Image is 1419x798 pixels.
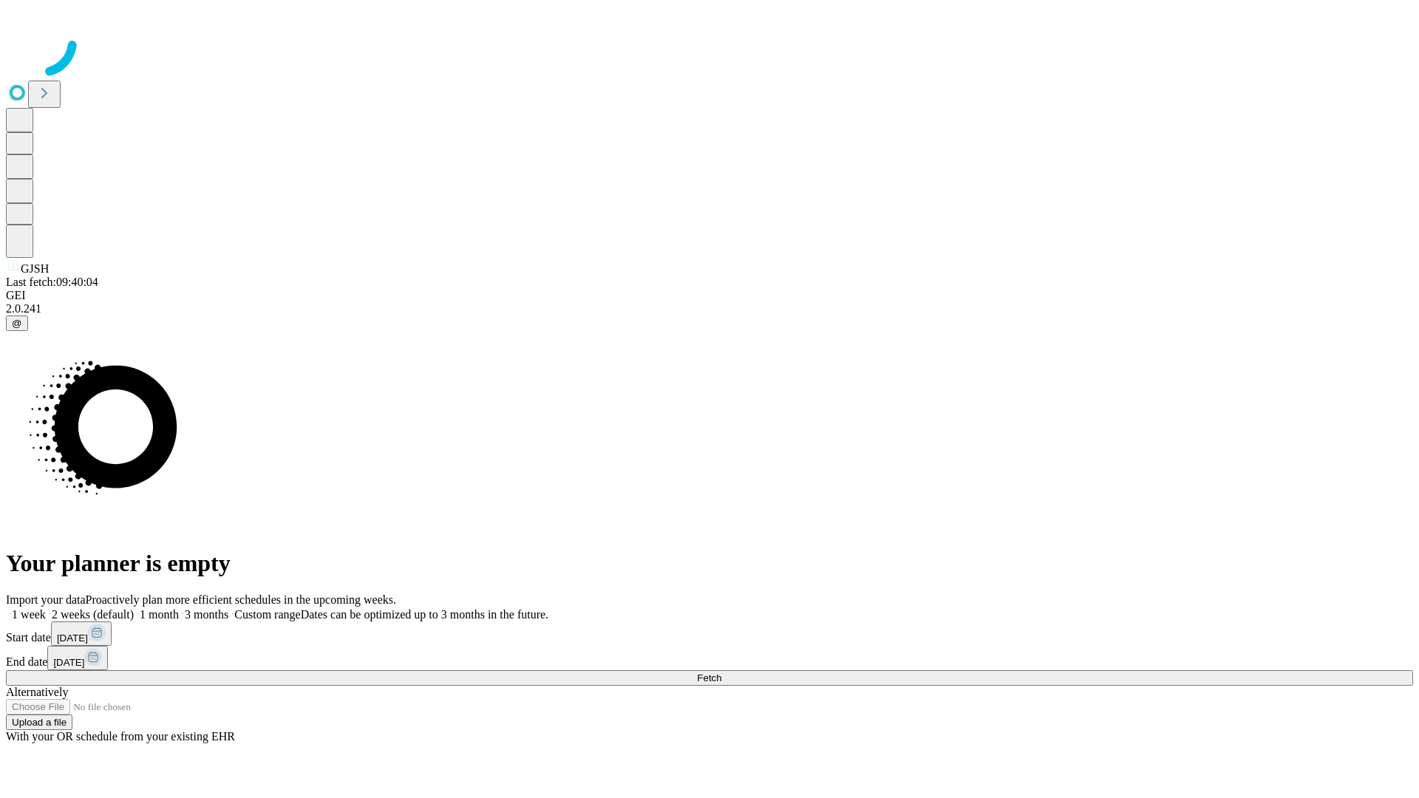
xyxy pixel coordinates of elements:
[6,289,1413,302] div: GEI
[6,715,72,730] button: Upload a file
[53,657,84,668] span: [DATE]
[6,276,98,288] span: Last fetch: 09:40:04
[6,621,1413,646] div: Start date
[6,646,1413,670] div: End date
[52,608,134,621] span: 2 weeks (default)
[6,593,86,606] span: Import your data
[21,262,49,275] span: GJSH
[51,621,112,646] button: [DATE]
[6,316,28,331] button: @
[86,593,396,606] span: Proactively plan more efficient schedules in the upcoming weeks.
[301,608,548,621] span: Dates can be optimized up to 3 months in the future.
[697,672,721,683] span: Fetch
[57,632,88,644] span: [DATE]
[47,646,108,670] button: [DATE]
[185,608,228,621] span: 3 months
[6,686,68,698] span: Alternatively
[6,302,1413,316] div: 2.0.241
[234,608,300,621] span: Custom range
[140,608,179,621] span: 1 month
[12,318,22,329] span: @
[12,608,46,621] span: 1 week
[6,670,1413,686] button: Fetch
[6,550,1413,577] h1: Your planner is empty
[6,730,235,743] span: With your OR schedule from your existing EHR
